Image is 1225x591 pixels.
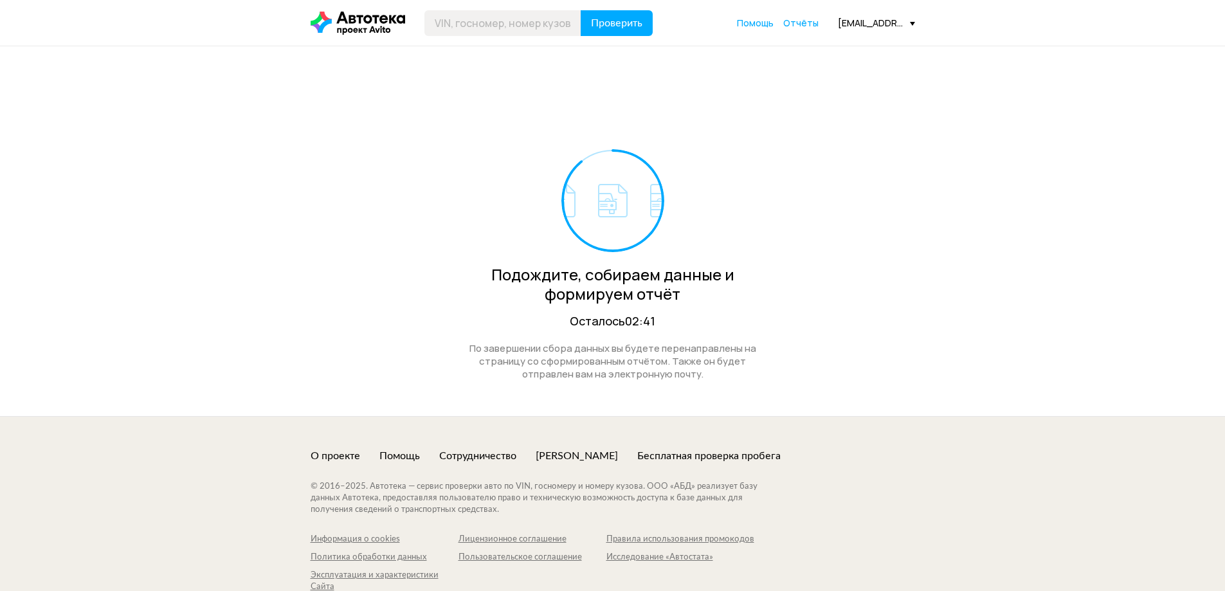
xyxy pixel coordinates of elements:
a: Отчёты [783,17,819,30]
div: Осталось 02:41 [455,313,770,329]
button: Проверить [581,10,653,36]
a: Информация о cookies [311,534,458,545]
a: Правила использования промокодов [606,534,754,545]
span: Помощь [737,17,774,29]
a: Бесплатная проверка пробега [637,449,781,463]
a: О проекте [311,449,360,463]
div: © 2016– 2025 . Автотека — сервис проверки авто по VIN, госномеру и номеру кузова. ООО «АБД» реали... [311,481,783,516]
a: Политика обработки данных [311,552,458,563]
a: Помощь [737,17,774,30]
span: Отчёты [783,17,819,29]
div: По завершении сбора данных вы будете перенаправлены на страницу со сформированным отчётом. Также ... [455,342,770,381]
input: VIN, госномер, номер кузова [424,10,581,36]
div: [EMAIL_ADDRESS][DOMAIN_NAME] [838,17,915,29]
div: Подождите, собираем данные и формируем отчёт [455,265,770,304]
span: Проверить [591,18,642,28]
a: Исследование «Автостата» [606,552,754,563]
a: Помощь [379,449,420,463]
a: [PERSON_NAME] [536,449,618,463]
a: Пользовательское соглашение [458,552,606,563]
a: Лицензионное соглашение [458,534,606,545]
a: Сотрудничество [439,449,516,463]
